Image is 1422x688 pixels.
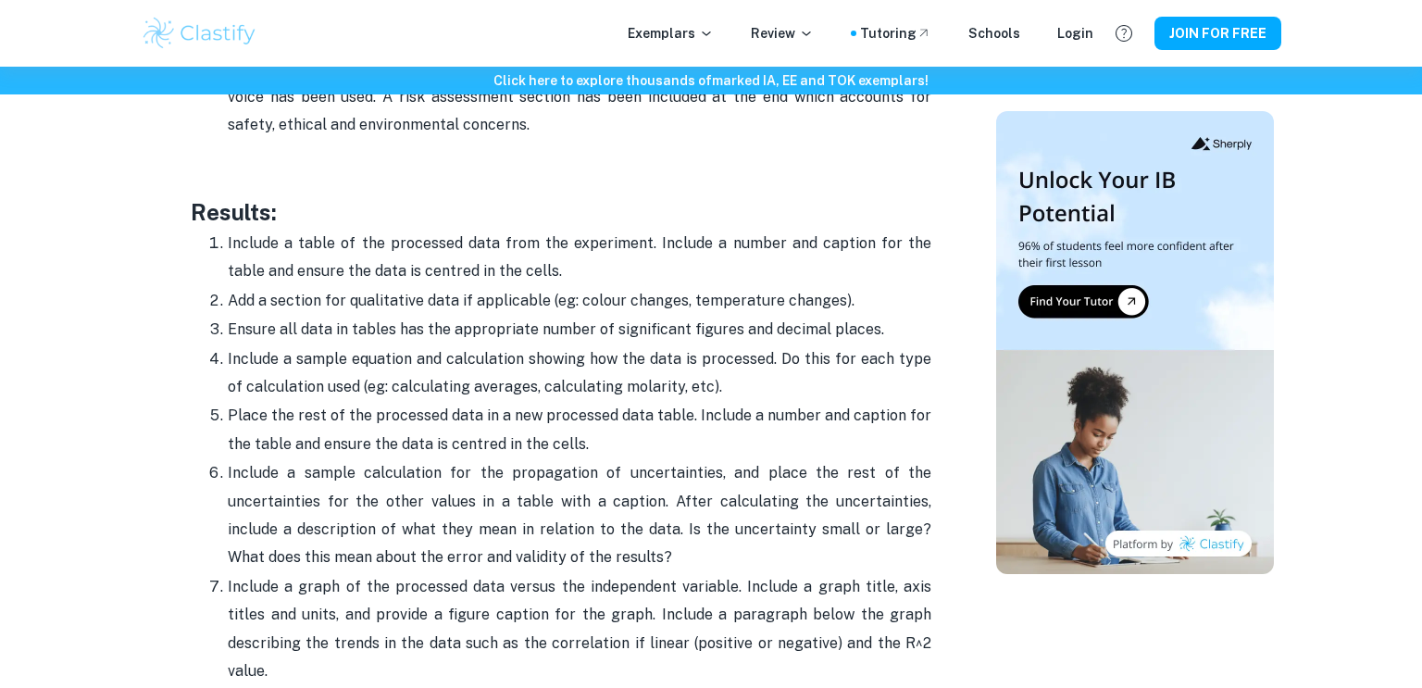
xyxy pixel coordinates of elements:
p: Include a sample calculation for the propagation of uncertainties, and place the rest of the unce... [228,459,931,572]
p: Add a section for qualitative data if applicable (eg: colour changes, temperature changes). [228,287,931,315]
p: Include a sample equation and calculation showing how the data is processed. Do this for each typ... [228,345,931,402]
p: Place the rest of the processed data in a new processed data table. Include a number and caption ... [228,402,931,458]
h6: Click here to explore thousands of marked IA, EE and TOK exemplars ! [4,70,1418,91]
h3: Results: [191,195,931,229]
button: JOIN FOR FREE [1154,17,1281,50]
img: Thumbnail [996,111,1274,574]
p: Include a table of the processed data from the experiment. Include a number and caption for the t... [228,230,931,286]
p: All steps of the method are accurately noted down in the narrative tone and no first-person voice... [228,55,931,139]
a: Tutoring [860,23,931,44]
p: Review [751,23,814,44]
a: Login [1057,23,1093,44]
p: Ensure all data in tables has the appropriate number of significant figures and decimal places. [228,316,931,344]
a: Schools [968,23,1020,44]
p: Exemplars [628,23,714,44]
p: Include a graph of the processed data versus the independent variable. Include a graph title, axi... [228,573,931,686]
button: Help and Feedback [1108,18,1140,49]
img: Clastify logo [141,15,258,52]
